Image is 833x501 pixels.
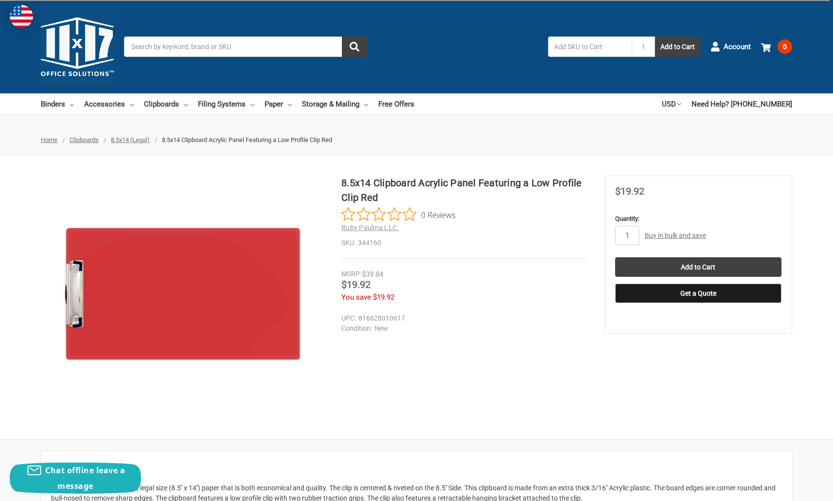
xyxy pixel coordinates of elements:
[341,313,584,323] dd: 816628010617
[341,279,371,290] span: $19.92
[41,10,114,83] img: 11x17.com
[548,36,632,57] input: Add SKU to Cart
[662,93,681,115] a: USD
[373,293,394,302] span: $19.92
[162,136,332,143] span: 8.5x14 Clipboard Acrylic Panel Featuring a Low Profile Clip Red
[41,93,74,115] a: Binders
[615,257,781,277] input: Add to Cart
[341,323,584,334] dd: New
[198,93,254,115] a: Filing Systems
[724,41,751,53] span: Account
[341,293,371,302] span: You save
[362,270,383,279] span: $39.84
[70,136,99,143] a: Clipboards
[778,39,792,54] span: 0
[341,224,399,232] a: Ruby Paulina LLC.
[341,176,588,205] h1: 8.5x14 Clipboard Acrylic Panel Featuring a Low Profile Clip Red
[341,323,372,334] dt: Condition:
[341,238,588,248] dd: 344160
[615,214,781,224] label: Quantity:
[124,36,367,57] input: Search by keyword, brand or SKU
[341,313,356,323] dt: UPC:
[10,5,33,28] img: duty and tax information for United States
[51,462,782,476] h2: Description
[378,93,414,115] a: Free Offers
[753,475,833,501] iframe: Google Customer Reviews
[84,93,134,115] a: Accessories
[645,232,706,239] a: Buy in bulk and save
[10,463,141,494] button: Chat offline leave a message
[265,93,292,115] a: Paper
[302,93,368,115] a: Storage & Mailing
[144,93,188,115] a: Clipboards
[761,34,792,59] a: 0
[691,93,792,115] a: Need Help? [PHONE_NUMBER]
[341,238,355,248] dt: SKU:
[341,269,360,279] div: MSRP
[111,136,150,143] a: 8.5x14 (Legal)
[341,207,456,222] button: Rated 0 out of 5 stars from 0 reviews. Jump to reviews.
[421,207,456,222] span: 0 Reviews
[655,36,700,57] button: Add to Cart
[615,284,781,303] button: Get a Quote
[62,176,305,419] img: 8.5x14 Clipboard Acrylic Panel Featuring a Low Profile Clip Red
[710,34,751,59] a: Account
[615,185,644,197] span: $19.92
[45,465,125,491] span: Chat offline leave a message
[41,136,57,143] a: Home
